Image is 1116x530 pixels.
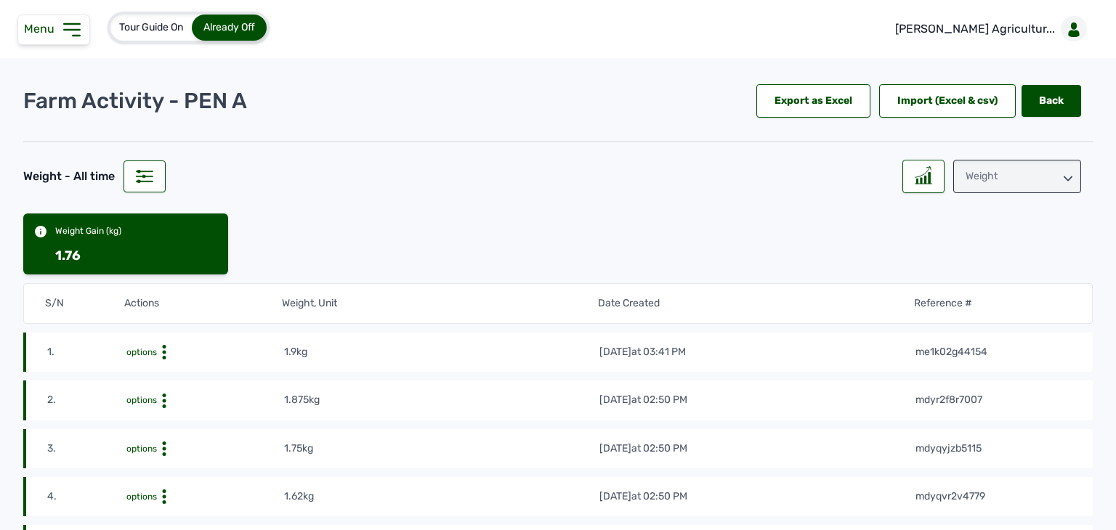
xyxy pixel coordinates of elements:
[599,345,686,359] div: [DATE]
[599,393,687,407] div: [DATE]
[597,295,913,311] th: Date Created
[23,168,115,185] div: Weight - All time
[913,295,1072,311] th: Reference #
[23,88,247,114] p: Farm Activity - PEN A
[631,394,687,406] span: at 02:50 PM
[46,392,126,408] td: 2.
[203,21,255,33] span: Already Off
[895,20,1055,38] p: [PERSON_NAME] Agricultur...
[55,225,121,237] div: Weight Gain (kg)
[46,344,126,360] td: 1.
[631,490,687,502] span: at 02:50 PM
[44,295,124,311] th: S/N
[24,22,60,36] span: Menu
[599,441,687,456] div: [DATE]
[1022,85,1081,117] a: Back
[599,489,687,504] div: [DATE]
[46,441,126,457] td: 3.
[126,444,157,454] span: options
[756,84,870,118] div: Export as Excel
[631,346,686,358] span: at 03:41 PM
[283,489,599,505] td: 1.62kg
[124,295,282,311] th: Actions
[879,84,1016,118] div: Import (Excel & csv)
[126,492,157,502] span: options
[126,347,157,357] span: options
[55,245,81,266] div: 1.76
[126,395,157,405] span: options
[281,295,597,311] th: Weight, Unit
[283,441,599,457] td: 1.75kg
[119,21,183,33] span: Tour Guide On
[283,344,599,360] td: 1.9kg
[631,442,687,454] span: at 02:50 PM
[46,489,126,505] td: 4.
[915,344,1072,360] td: me1k02g44154
[915,489,1072,505] td: mdyqvr2v4779
[883,9,1093,49] a: [PERSON_NAME] Agricultur...
[915,392,1072,408] td: mdyr2f8r7007
[953,160,1081,193] div: Weight
[915,441,1072,457] td: mdyqyjzb5115
[283,392,599,408] td: 1.875kg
